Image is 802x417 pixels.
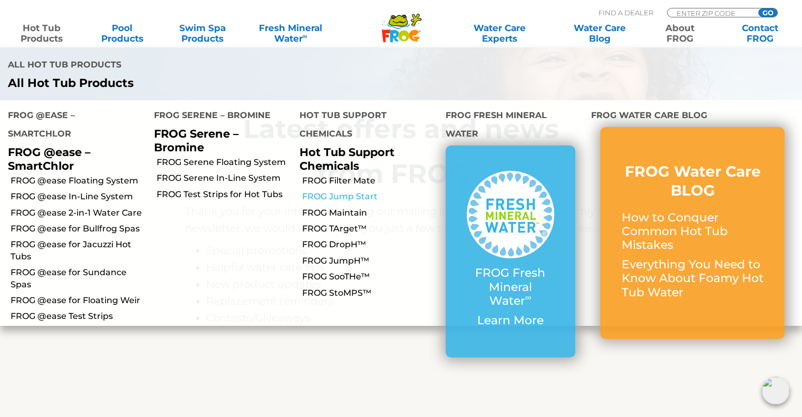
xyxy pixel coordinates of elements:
[302,191,438,202] a: FROG Jump Start
[91,23,153,44] a: PoolProducts
[11,239,146,263] a: FROG @ease for Jacuzzi Hot Tubs
[252,23,330,44] a: Fresh MineralWater∞
[675,8,747,17] input: Zip Code Form
[467,171,555,333] a: FROG Fresh Mineral Water∞ Learn More
[154,127,284,153] p: FROG Serene – Bromine
[621,162,764,200] h3: FROG Water Care BLOG
[171,23,234,44] a: Swim SpaProducts
[302,271,438,283] a: FROG SooTHe™
[11,191,146,202] a: FROG @ease In-Line System
[758,8,777,17] input: GO
[598,8,653,17] p: Find A Dealer
[525,292,532,303] sup: ∞
[591,106,794,127] h4: FROG Water Care Blog
[446,106,576,146] h4: FROG Fresh Mineral Water
[302,239,438,250] a: FROG DropH™
[299,106,430,146] h4: Hot Tub Support Chemicals
[302,255,438,267] a: FROG JumpH™
[621,162,764,305] a: FROG Water Care BLOG How to Conquer Common Hot Tub Mistakes Everything You Need to Know About Foa...
[467,266,555,308] p: FROG Fresh Mineral Water
[449,23,550,44] a: Water CareExperts
[568,23,631,44] a: Water CareBlog
[154,106,284,127] h4: FROG Serene – Bromine
[157,172,292,184] a: FROG Serene In-Line System
[302,223,438,235] a: FROG TArget™
[11,311,146,322] a: FROG @ease Test Strips
[8,55,393,76] h4: All Hot Tub Products
[11,295,146,306] a: FROG @ease for Floating Weir
[467,314,555,327] p: Learn More
[299,146,394,172] a: Hot Tub Support Chemicals
[621,258,764,299] p: Everything You Need to Know About Foamy Hot Tub Water
[11,207,146,219] a: FROG @ease 2-in-1 Water Care
[8,106,138,146] h4: FROG @ease – SmartChlor
[157,157,292,168] a: FROG Serene Floating System
[8,76,393,90] a: All Hot Tub Products
[302,287,438,299] a: FROG StoMPS™
[11,223,146,235] a: FROG @ease for Bullfrog Spas
[11,267,146,290] a: FROG @ease for Sundance Spas
[302,32,307,40] sup: ∞
[157,189,292,200] a: FROG Test Strips for Hot Tubs
[302,175,438,187] a: FROG Filter Mate
[649,23,711,44] a: AboutFROG
[729,23,791,44] a: ContactFROG
[621,211,764,253] p: How to Conquer Common Hot Tub Mistakes
[302,207,438,219] a: FROG Maintain
[11,175,146,187] a: FROG @ease Floating System
[762,377,789,404] img: openIcon
[11,23,73,44] a: Hot TubProducts
[8,146,138,172] p: FROG @ease – SmartChlor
